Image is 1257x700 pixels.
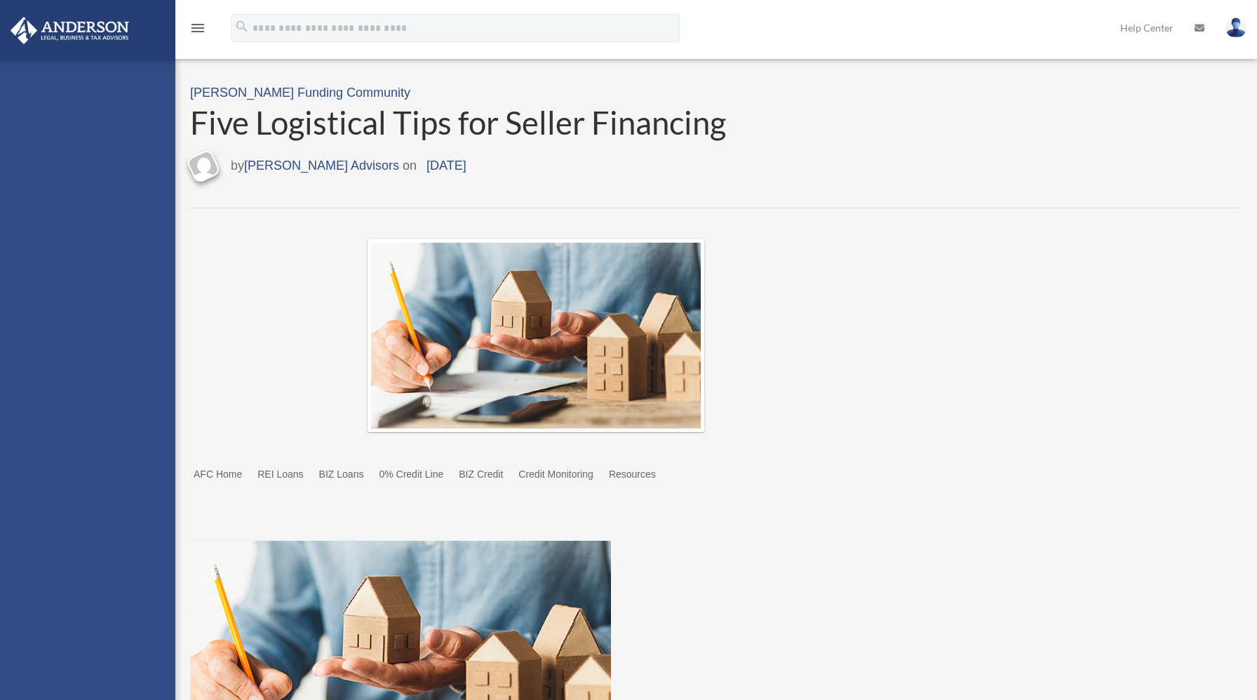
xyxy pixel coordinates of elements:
[189,25,206,36] a: menu
[459,469,503,499] a: BIZ Credit
[518,469,593,499] a: Credit Monitoring
[1225,18,1246,38] img: User Pic
[379,469,443,499] a: 0% Credit Line
[190,103,726,142] span: Five Logistical Tips for Seller Financing
[6,17,133,44] img: Anderson Advisors Platinum Portal
[190,86,410,100] a: [PERSON_NAME] Funding Community
[319,469,364,499] a: BIZ Loans
[231,155,399,177] span: by
[244,159,399,173] a: [PERSON_NAME] Advisors
[403,155,476,177] span: on
[190,104,1239,142] a: Five Logistical Tips for Seller Financing
[189,20,206,36] i: menu
[234,19,250,34] i: search
[417,159,476,173] a: [DATE]
[194,469,242,499] a: AFC Home
[257,469,303,499] a: REI Loans
[609,469,656,499] a: Resources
